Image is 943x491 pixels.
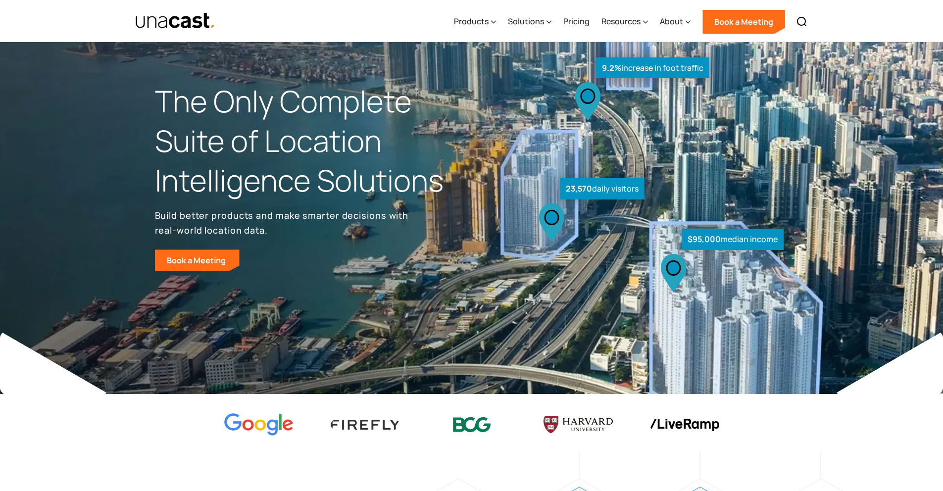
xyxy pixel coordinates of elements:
[454,1,496,42] div: Products
[155,208,412,238] p: Build better products and make smarter decisions with real-world location data.
[602,62,621,73] strong: 9.2%
[155,82,472,200] h1: The Only Complete Suite of Location Intelligence Solutions
[135,12,216,30] a: home
[601,1,648,42] div: Resources
[682,229,784,250] div: median income
[508,1,551,42] div: Solutions
[331,420,400,429] img: Firefly Advertising logo
[702,10,785,34] a: Book a Meeting
[596,57,709,79] div: increase in foot traffic
[135,12,216,30] img: Unacast text logo
[544,413,613,437] img: Harvard U logo
[566,183,592,194] strong: 23,570
[688,234,721,245] strong: $95,000
[563,1,590,42] a: Pricing
[155,249,240,271] a: Book a Meeting
[437,411,506,439] img: BCG logo
[508,15,544,27] div: Solutions
[660,15,683,27] div: About
[560,178,645,199] div: daily visitors
[660,1,691,42] div: About
[454,15,489,27] div: Products
[796,16,808,28] img: Search icon
[650,419,719,431] img: liveramp logo
[601,15,641,27] div: Resources
[224,413,294,437] img: Google logo Color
